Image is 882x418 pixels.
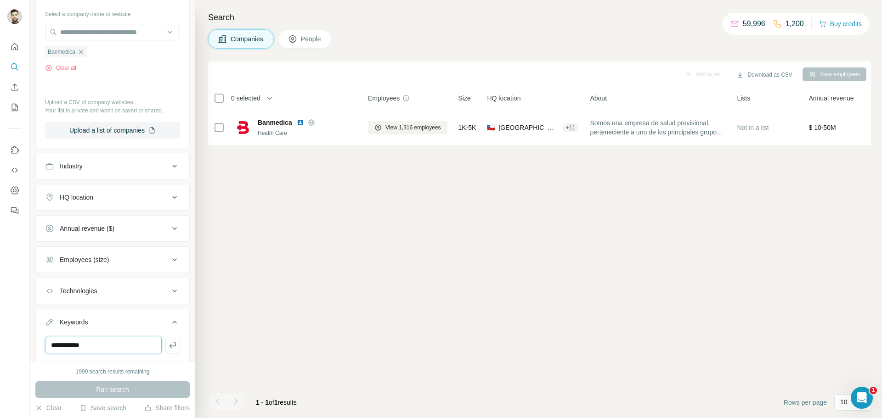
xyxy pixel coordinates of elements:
[301,34,322,44] span: People
[231,94,260,103] span: 0 selected
[45,122,180,139] button: Upload a list of companies
[36,249,189,271] button: Employees (size)
[784,398,827,407] span: Rows per page
[269,399,274,406] span: of
[144,403,190,412] button: Share filters
[258,129,357,137] div: Health Care
[79,403,126,412] button: Save search
[45,106,180,115] p: Your list is private and won't be saved or shared.
[236,120,250,135] img: Logo of Banmedica
[36,311,189,337] button: Keywords
[7,202,22,219] button: Feedback
[36,186,189,208] button: HQ location
[45,6,180,18] div: Select a company name or website
[48,48,75,56] span: Banmedica
[7,182,22,199] button: Dashboard
[458,123,476,132] span: 1K-5K
[256,399,269,406] span: 1 - 1
[60,193,93,202] div: HQ location
[231,34,264,44] span: Companies
[487,94,520,103] span: HQ location
[737,124,769,131] span: Not in a list
[45,64,76,72] button: Clear all
[498,123,559,132] span: [GEOGRAPHIC_DATA], [GEOGRAPHIC_DATA]
[840,397,848,407] p: 10
[786,18,804,29] p: 1,200
[60,318,88,327] div: Keywords
[258,118,292,127] span: Banmedica
[737,94,750,103] span: Lists
[7,142,22,158] button: Use Surfe on LinkedIn
[870,387,877,394] span: 1
[458,94,471,103] span: Size
[297,119,304,126] img: LinkedIn logo
[60,162,83,171] div: Industry
[256,399,297,406] span: results
[60,286,97,295] div: Technologies
[7,59,22,75] button: Search
[35,403,62,412] button: Clear
[60,224,114,233] div: Annual revenue ($)
[7,162,22,178] button: Use Surfe API
[562,123,579,132] div: + 11
[368,121,447,134] button: View 1,316 employees
[385,123,441,132] span: View 1,316 employees
[45,98,180,106] p: Upload a CSV of company websites.
[36,280,189,302] button: Technologies
[808,94,854,103] span: Annual revenue
[487,123,495,132] span: 🇨🇱
[274,399,278,406] span: 1
[7,79,22,95] button: Enrich CSV
[7,39,22,55] button: Quick start
[590,118,726,137] span: Somos una empresa de salud previsional, perteneciente a uno de los principales grupos aseguradore...
[743,18,765,29] p: 59,996
[7,99,22,116] button: My lists
[368,94,400,103] span: Employees
[7,9,22,24] img: Avatar
[208,11,871,24] h4: Search
[36,155,189,177] button: Industry
[590,94,607,103] span: About
[60,255,109,264] div: Employees (size)
[819,17,862,30] button: Buy credits
[730,68,798,82] button: Download as CSV
[76,368,150,376] div: 1999 search results remaining
[851,387,873,409] iframe: Intercom live chat
[36,217,189,240] button: Annual revenue ($)
[808,124,836,131] span: $ 10-50M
